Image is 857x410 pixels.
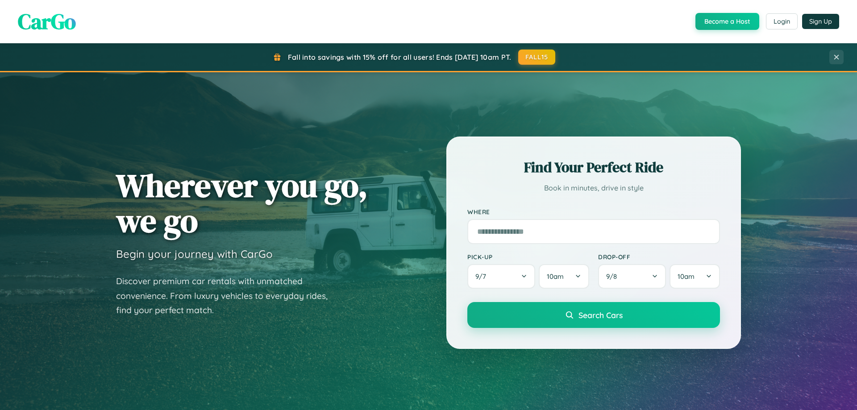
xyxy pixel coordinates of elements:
[766,13,798,29] button: Login
[518,50,556,65] button: FALL15
[467,182,720,195] p: Book in minutes, drive in style
[288,53,512,62] span: Fall into savings with 15% off for all users! Ends [DATE] 10am PT.
[116,247,273,261] h3: Begin your journey with CarGo
[547,272,564,281] span: 10am
[598,253,720,261] label: Drop-off
[802,14,839,29] button: Sign Up
[116,168,368,238] h1: Wherever you go, we go
[606,272,621,281] span: 9 / 8
[467,253,589,261] label: Pick-up
[116,274,339,318] p: Discover premium car rentals with unmatched convenience. From luxury vehicles to everyday rides, ...
[467,208,720,215] label: Where
[578,310,623,320] span: Search Cars
[467,157,720,177] h2: Find Your Perfect Ride
[695,13,759,30] button: Become a Host
[467,264,535,289] button: 9/7
[539,264,589,289] button: 10am
[467,302,720,328] button: Search Cars
[475,272,491,281] span: 9 / 7
[678,272,695,281] span: 10am
[670,264,720,289] button: 10am
[18,7,76,36] span: CarGo
[598,264,666,289] button: 9/8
